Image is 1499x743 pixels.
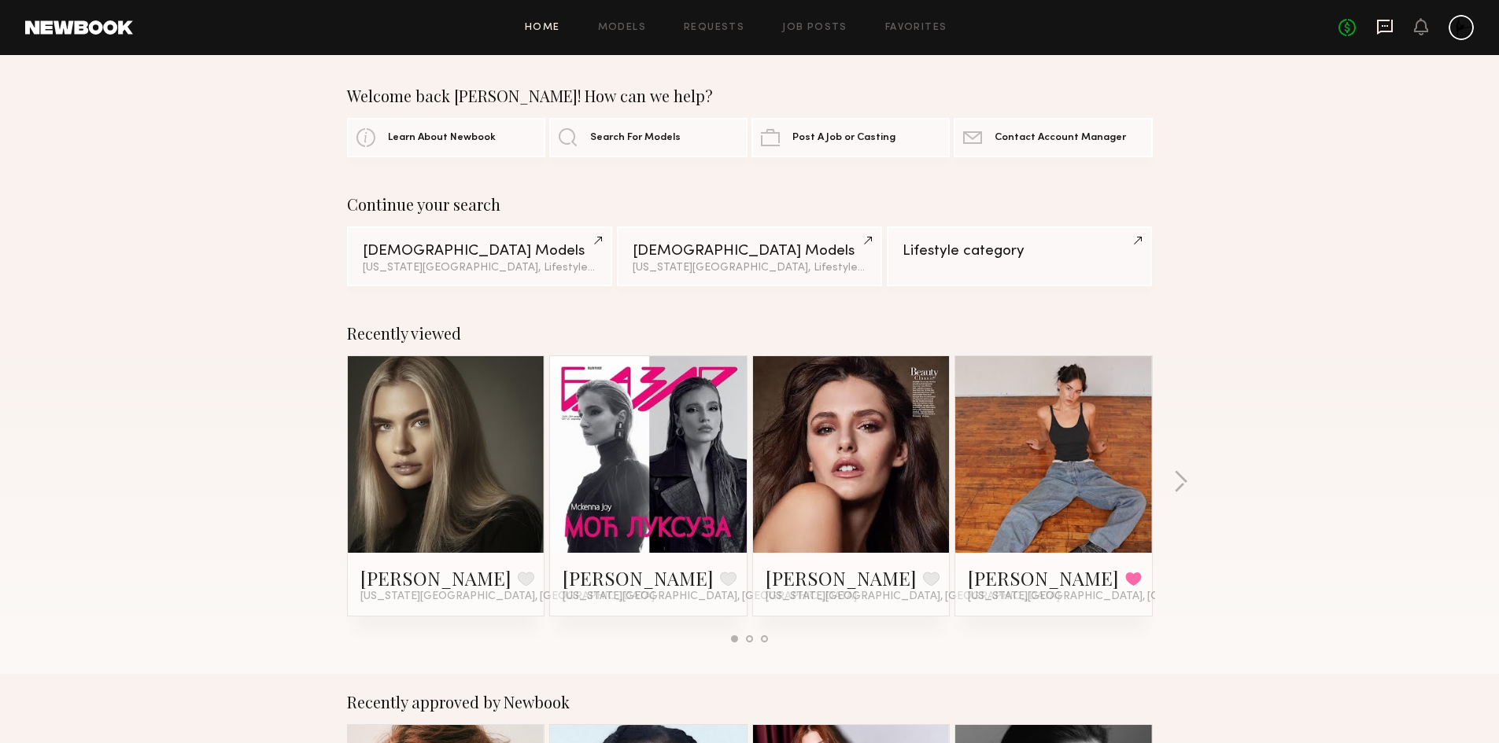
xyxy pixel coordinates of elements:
a: Job Posts [782,23,847,33]
a: Post A Job or Casting [751,118,950,157]
a: Lifestyle category [887,226,1152,286]
span: [US_STATE][GEOGRAPHIC_DATA], [GEOGRAPHIC_DATA] [360,590,655,603]
a: Contact Account Manager [954,118,1152,157]
a: [PERSON_NAME] [563,565,714,590]
div: [DEMOGRAPHIC_DATA] Models [363,244,596,259]
a: Home [525,23,560,33]
div: [US_STATE][GEOGRAPHIC_DATA], Lifestyle category [633,263,866,274]
a: [DEMOGRAPHIC_DATA] Models[US_STATE][GEOGRAPHIC_DATA], Lifestyle category [617,226,882,286]
a: Requests [684,23,744,33]
a: [PERSON_NAME] [766,565,917,590]
div: [DEMOGRAPHIC_DATA] Models [633,244,866,259]
a: [PERSON_NAME] [968,565,1119,590]
span: Contact Account Manager [995,133,1126,143]
a: Favorites [885,23,947,33]
a: Models [598,23,646,33]
span: [US_STATE][GEOGRAPHIC_DATA], [GEOGRAPHIC_DATA] [563,590,857,603]
span: Learn About Newbook [388,133,496,143]
a: Search For Models [549,118,748,157]
span: [US_STATE][GEOGRAPHIC_DATA], [GEOGRAPHIC_DATA] [968,590,1262,603]
span: [US_STATE][GEOGRAPHIC_DATA], [GEOGRAPHIC_DATA] [766,590,1060,603]
div: [US_STATE][GEOGRAPHIC_DATA], Lifestyle category [363,263,596,274]
a: [DEMOGRAPHIC_DATA] Models[US_STATE][GEOGRAPHIC_DATA], Lifestyle category [347,226,612,286]
a: [PERSON_NAME] [360,565,511,590]
span: Post A Job or Casting [792,133,895,143]
span: Search For Models [590,133,681,143]
div: Lifestyle category [903,244,1136,259]
div: Welcome back [PERSON_NAME]! How can we help? [347,86,1153,105]
div: Recently approved by Newbook [347,693,1153,712]
div: Continue your search [347,195,1153,214]
a: Learn About Newbook [347,118,545,157]
div: Recently viewed [347,324,1153,343]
